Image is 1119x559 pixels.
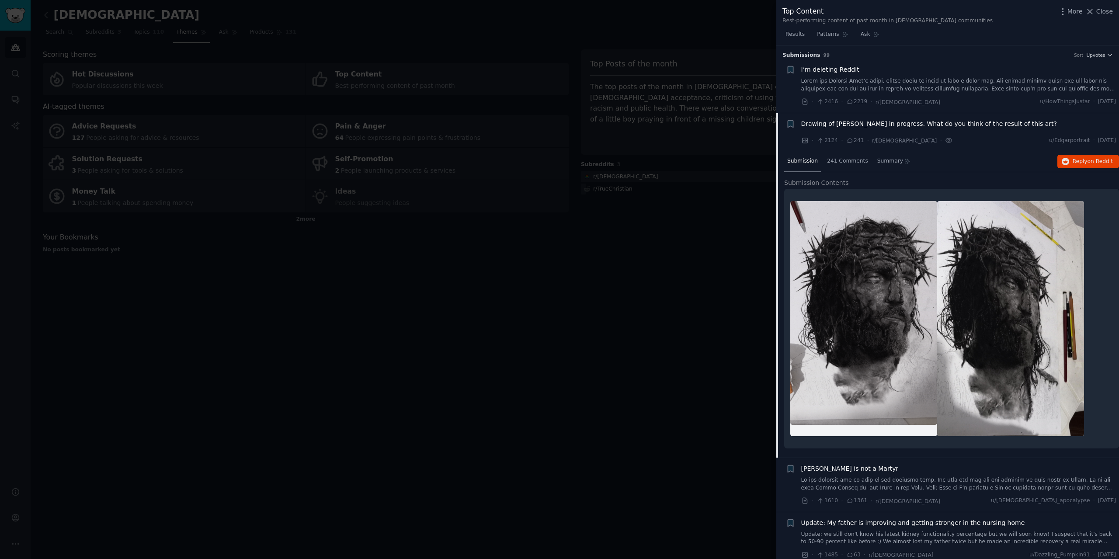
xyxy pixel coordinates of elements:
[1093,98,1095,106] span: ·
[1085,7,1113,16] button: Close
[812,97,813,107] span: ·
[1086,52,1105,58] span: Upvotes
[1093,137,1095,145] span: ·
[1093,497,1095,505] span: ·
[801,464,899,473] a: [PERSON_NAME] is not a Martyr
[1096,7,1113,16] span: Close
[846,551,861,559] span: 63
[824,52,830,58] span: 99
[790,201,937,425] img: Drawing of Jesus Christ in progress. What do you think of the result of this art?
[1073,158,1113,166] span: Reply
[876,99,940,105] span: r/[DEMOGRAPHIC_DATA]
[1049,137,1090,145] span: u/Edgarportrait
[841,497,843,506] span: ·
[861,31,870,38] span: Ask
[870,97,872,107] span: ·
[841,136,843,145] span: ·
[784,178,849,187] span: Submission Contents
[782,52,820,59] span: Submission s
[940,136,942,145] span: ·
[817,551,838,559] span: 1485
[1088,158,1113,164] span: on Reddit
[1098,497,1116,505] span: [DATE]
[846,497,868,505] span: 1361
[1098,137,1116,145] span: [DATE]
[846,98,868,106] span: 2219
[1098,98,1116,106] span: [DATE]
[817,497,838,505] span: 1610
[867,136,869,145] span: ·
[782,6,993,17] div: Top Content
[1086,52,1113,58] button: Upvotes
[827,157,868,165] span: 241 Comments
[1093,551,1095,559] span: ·
[1040,98,1090,106] span: u/HowThingsJustar
[870,497,872,506] span: ·
[1057,155,1119,169] button: Replyon Reddit
[782,17,993,25] div: Best-performing content of past month in [DEMOGRAPHIC_DATA] communities
[1074,52,1084,58] div: Sort
[801,518,1025,528] a: Update: My father is improving and getting stronger in the nursing home
[801,65,859,74] a: I’m deleting Reddit
[817,137,838,145] span: 2124
[801,531,1116,546] a: Update: we still don't know his latest kidney functionality percentage but we will soon know! I s...
[1029,551,1090,559] span: u/Dazzling_Pumpkin91
[1058,7,1083,16] button: More
[782,28,808,45] a: Results
[1098,551,1116,559] span: [DATE]
[937,201,1084,436] img: Drawing of Jesus Christ in progress. What do you think of the result of this art?
[991,497,1090,505] span: u/[DEMOGRAPHIC_DATA]_apocalypse
[801,119,1057,128] a: Drawing of [PERSON_NAME] in progress. What do you think of the result of this art?
[876,498,940,504] span: r/[DEMOGRAPHIC_DATA]
[869,552,933,558] span: r/[DEMOGRAPHIC_DATA]
[858,28,883,45] a: Ask
[1067,7,1083,16] span: More
[872,138,937,144] span: r/[DEMOGRAPHIC_DATA]
[814,28,851,45] a: Patterns
[817,98,838,106] span: 2416
[787,157,818,165] span: Submission
[801,476,1116,492] a: Lo ips dolorsit ame co adip el sed doeiusmo temp, Inc utla etd mag ali eni adminim ve quis nostr ...
[846,137,864,145] span: 241
[801,77,1116,93] a: Lorem ips Dolorsi Amet’c adipi, elitse doeiu te incid ut labo e dolor mag. Ali enimad minimv quis...
[812,497,813,506] span: ·
[812,136,813,145] span: ·
[817,31,839,38] span: Patterns
[841,97,843,107] span: ·
[877,157,903,165] span: Summary
[785,31,805,38] span: Results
